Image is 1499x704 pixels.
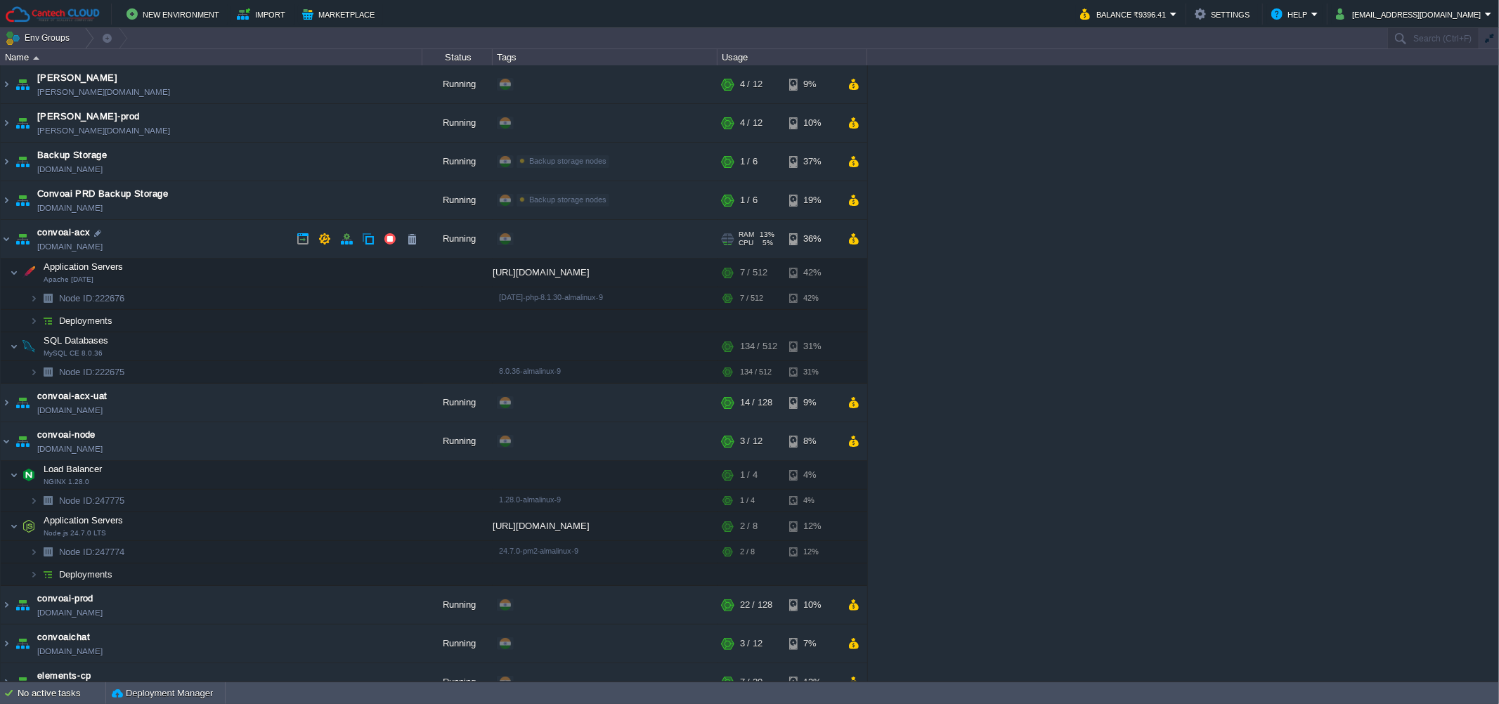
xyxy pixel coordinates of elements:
button: Deployment Manager [112,686,213,700]
a: Node ID:247775 [58,495,126,507]
div: Tags [493,49,717,65]
div: 3 / 12 [740,625,763,663]
a: [DOMAIN_NAME] [37,644,103,658]
a: Deployments [58,315,115,327]
a: Convoai PRD Backup Storage [37,187,168,201]
a: convoai-acx [37,226,91,240]
span: convoai-acx-uat [37,389,108,403]
img: Cantech Cloud [5,6,100,23]
div: 2 / 8 [740,541,755,563]
button: Help [1271,6,1311,22]
span: Node.js 24.7.0 LTS [44,529,106,537]
span: CPU [739,239,753,247]
span: convoai-node [37,428,96,442]
div: 37% [789,143,835,181]
div: Usage [718,49,867,65]
img: AMDAwAAAACH5BAEAAAAALAAAAAABAAEAAAICRAEAOw== [13,586,32,624]
img: AMDAwAAAACH5BAEAAAAALAAAAAABAAEAAAICRAEAOw== [19,512,39,540]
div: 7 / 512 [740,287,763,309]
div: 8% [789,422,835,460]
img: AMDAwAAAACH5BAEAAAAALAAAAAABAAEAAAICRAEAOw== [30,490,38,511]
img: AMDAwAAAACH5BAEAAAAALAAAAAABAAEAAAICRAEAOw== [13,65,32,103]
a: Application ServersNode.js 24.7.0 LTS [42,515,125,526]
span: Node ID: [59,495,95,506]
div: 22 / 128 [740,586,772,624]
img: AMDAwAAAACH5BAEAAAAALAAAAAABAAEAAAICRAEAOw== [1,586,12,624]
span: Node ID: [59,547,95,557]
div: 9% [789,65,835,103]
img: AMDAwAAAACH5BAEAAAAALAAAAAABAAEAAAICRAEAOw== [13,104,32,142]
span: 24.7.0-pm2-almalinux-9 [499,547,578,555]
span: elements-cp [37,669,91,683]
div: Running [422,65,493,103]
a: SQL DatabasesMySQL CE 8.0.36 [42,335,110,346]
div: 1 / 4 [740,490,755,511]
img: AMDAwAAAACH5BAEAAAAALAAAAAABAAEAAAICRAEAOw== [38,310,58,332]
div: 19% [789,181,835,219]
div: 7 / 512 [740,259,767,287]
span: Node ID: [59,293,95,304]
a: Application ServersApache [DATE] [42,261,125,272]
span: Node ID: [59,367,95,377]
img: AMDAwAAAACH5BAEAAAAALAAAAAABAAEAAAICRAEAOw== [33,56,39,60]
span: 5% [759,239,773,247]
img: AMDAwAAAACH5BAEAAAAALAAAAAABAAEAAAICRAEAOw== [1,220,12,258]
img: AMDAwAAAACH5BAEAAAAALAAAAAABAAEAAAICRAEAOw== [30,563,38,585]
img: AMDAwAAAACH5BAEAAAAALAAAAAABAAEAAAICRAEAOw== [10,461,18,489]
button: [EMAIL_ADDRESS][DOMAIN_NAME] [1336,6,1485,22]
img: AMDAwAAAACH5BAEAAAAALAAAAAABAAEAAAICRAEAOw== [19,259,39,287]
div: 42% [789,287,835,309]
a: Node ID:222676 [58,292,126,304]
span: [DOMAIN_NAME] [37,162,103,176]
img: AMDAwAAAACH5BAEAAAAALAAAAAABAAEAAAICRAEAOw== [13,143,32,181]
a: convoaichat [37,630,90,644]
div: 134 / 512 [740,332,777,360]
div: Name [1,49,422,65]
div: Running [422,422,493,460]
img: AMDAwAAAACH5BAEAAAAALAAAAAABAAEAAAICRAEAOw== [19,461,39,489]
div: 2 / 8 [740,512,758,540]
img: AMDAwAAAACH5BAEAAAAALAAAAAABAAEAAAICRAEAOw== [10,259,18,287]
a: [DOMAIN_NAME] [37,442,103,456]
span: Deployments [58,568,115,580]
div: Running [422,104,493,142]
img: AMDAwAAAACH5BAEAAAAALAAAAAABAAEAAAICRAEAOw== [38,563,58,585]
a: [PERSON_NAME][DOMAIN_NAME] [37,124,170,138]
img: AMDAwAAAACH5BAEAAAAALAAAAAABAAEAAAICRAEAOw== [13,663,32,701]
span: MySQL CE 8.0.36 [44,349,103,358]
span: RAM [739,230,754,239]
img: AMDAwAAAACH5BAEAAAAALAAAAAABAAEAAAICRAEAOw== [38,361,58,383]
div: 12% [789,512,835,540]
span: SQL Databases [42,334,110,346]
img: AMDAwAAAACH5BAEAAAAALAAAAAABAAEAAAICRAEAOw== [13,625,32,663]
span: 1.28.0-almalinux-9 [499,495,561,504]
span: [PERSON_NAME]-prod [37,110,140,124]
div: 1 / 4 [740,461,758,489]
span: NGINX 1.28.0 [44,478,89,486]
a: Backup Storage [37,148,107,162]
div: 12% [789,541,835,563]
button: Env Groups [5,28,74,48]
span: Application Servers [42,514,125,526]
span: 222676 [58,292,126,304]
div: Running [422,586,493,624]
a: [DOMAIN_NAME] [37,606,103,620]
img: AMDAwAAAACH5BAEAAAAALAAAAAABAAEAAAICRAEAOw== [1,384,12,422]
span: Backup storage nodes [529,157,606,165]
a: Node ID:247774 [58,546,126,558]
img: AMDAwAAAACH5BAEAAAAALAAAAAABAAEAAAICRAEAOw== [13,181,32,219]
span: Apache [DATE] [44,275,93,284]
span: Backup storage nodes [529,195,606,204]
div: Status [423,49,492,65]
span: [PERSON_NAME] [37,71,117,85]
div: Running [422,181,493,219]
img: AMDAwAAAACH5BAEAAAAALAAAAAABAAEAAAICRAEAOw== [1,143,12,181]
a: [DOMAIN_NAME] [37,403,103,417]
div: 14 / 128 [740,384,772,422]
div: 9% [789,384,835,422]
div: 10% [789,104,835,142]
img: AMDAwAAAACH5BAEAAAAALAAAAAABAAEAAAICRAEAOw== [30,287,38,309]
span: Load Balancer [42,463,104,475]
a: [DOMAIN_NAME] [37,240,103,254]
